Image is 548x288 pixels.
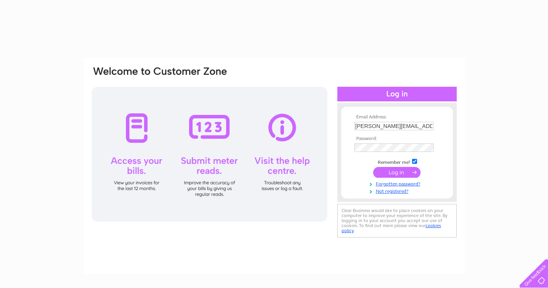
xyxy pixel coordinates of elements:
[337,204,457,237] div: Clear Business would like to place cookies on your computer to improve your experience of the sit...
[373,167,421,178] input: Submit
[354,187,442,194] a: Not registered?
[352,115,442,120] th: Email Address:
[354,180,442,187] a: Forgotten password?
[352,136,442,141] th: Password:
[352,158,442,165] td: Remember me?
[342,223,441,233] a: cookies policy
